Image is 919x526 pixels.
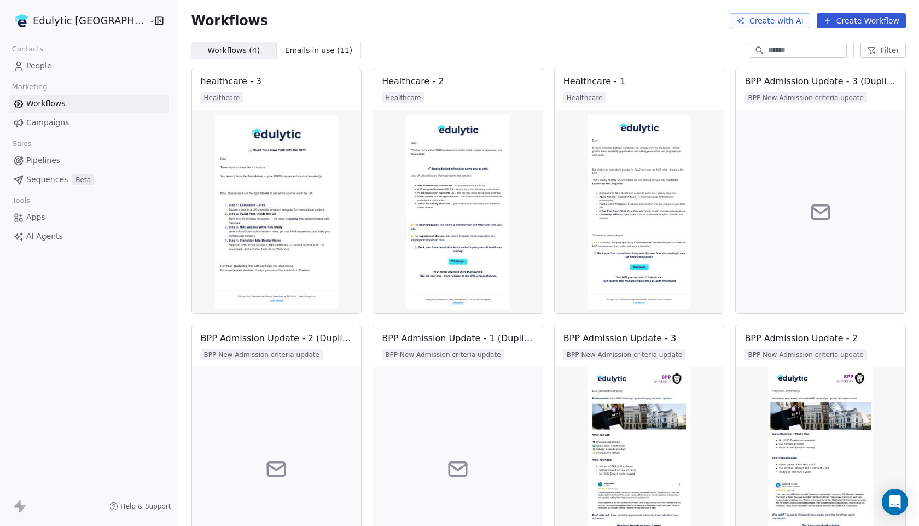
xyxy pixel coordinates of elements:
span: Help & Support [120,502,171,511]
div: BPP Admission Update - 1 (Duplicate) [382,332,534,345]
span: BPP New Admission criteria update [201,349,323,360]
span: Edulytic [GEOGRAPHIC_DATA] [33,14,146,28]
span: Apps [26,212,45,223]
a: People [9,57,169,75]
span: Filter [880,45,899,56]
span: Workflows [26,98,66,109]
span: Marketing [7,79,52,95]
button: Edulytic [GEOGRAPHIC_DATA] [13,11,141,30]
button: Create Workflow [817,13,906,28]
span: Healthcare [201,92,243,103]
a: Campaigns [9,114,169,132]
div: Healthcare - 1 [563,75,625,88]
span: Contacts [7,41,48,57]
span: Healthcare [382,92,424,103]
span: BPP New Admission criteria update [744,92,866,103]
a: Pipelines [9,151,169,170]
a: Workflows [9,95,169,113]
img: Preview [555,110,724,313]
div: healthcare - 3 [201,75,261,88]
span: BPP New Admission criteria update [563,349,685,360]
div: BPP Admission Update - 3 [563,332,676,345]
a: AI Agents [9,227,169,246]
span: People [26,60,52,72]
span: Beta [72,174,94,185]
img: edulytic-mark-retina.png [15,14,28,27]
button: Filter [860,43,906,58]
span: Workflows [191,13,268,28]
span: Tools [8,192,34,209]
span: BPP New Admission criteria update [382,349,504,360]
span: Sequences [26,174,68,185]
span: AI Agents [26,231,63,242]
div: BPP Admission Update - 2 (Duplicate) [201,332,353,345]
div: Healthcare - 2 [382,75,444,88]
a: SequencesBeta [9,171,169,189]
span: BPP New Admission criteria update [744,349,866,360]
div: BPP Admission Update - 2 [744,332,857,345]
img: Preview [192,110,362,313]
span: Sales [8,136,36,152]
span: Campaigns [26,117,69,128]
div: BPP Admission Update - 3 (Duplicate) [744,75,897,88]
span: Workflows ( 4 ) [207,45,260,56]
a: Apps [9,208,169,226]
a: Help & Support [109,502,171,511]
img: Preview [373,110,543,313]
button: Create with AI [730,13,810,28]
span: Pipelines [26,155,60,166]
div: Open Intercom Messenger [882,489,908,515]
span: Healthcare [563,92,606,103]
